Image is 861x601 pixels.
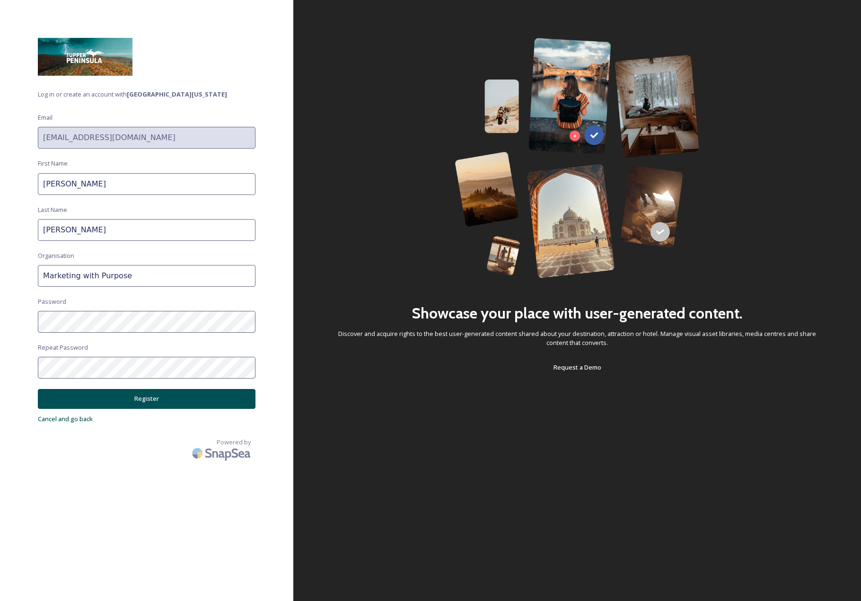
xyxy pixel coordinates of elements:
[38,389,255,408] button: Register
[38,343,88,352] span: Repeat Password
[38,113,53,122] span: Email
[38,159,68,168] span: First Name
[38,297,66,306] span: Password
[38,173,255,195] input: John
[127,90,227,98] strong: [GEOGRAPHIC_DATA][US_STATE]
[38,251,74,260] span: Organisation
[412,302,743,325] h2: Showcase your place with user-generated content.
[38,127,255,149] input: john.doe@snapsea.io
[38,415,93,423] span: Cancel and go back
[38,265,255,287] input: Acme Inc
[553,362,601,373] a: Request a Demo
[38,38,132,76] img: snapsea%20wide%20logo.jpg
[38,90,255,99] span: Log in or create an account with
[217,438,251,447] span: Powered by
[455,38,700,278] img: 63b42ca75bacad526042e722_Group%20154-p-800.png
[38,205,67,214] span: Last Name
[553,363,601,371] span: Request a Demo
[331,329,823,347] span: Discover and acquire rights to the best user-generated content shared about your destination, att...
[38,219,255,241] input: Doe
[189,442,255,464] img: SnapSea Logo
